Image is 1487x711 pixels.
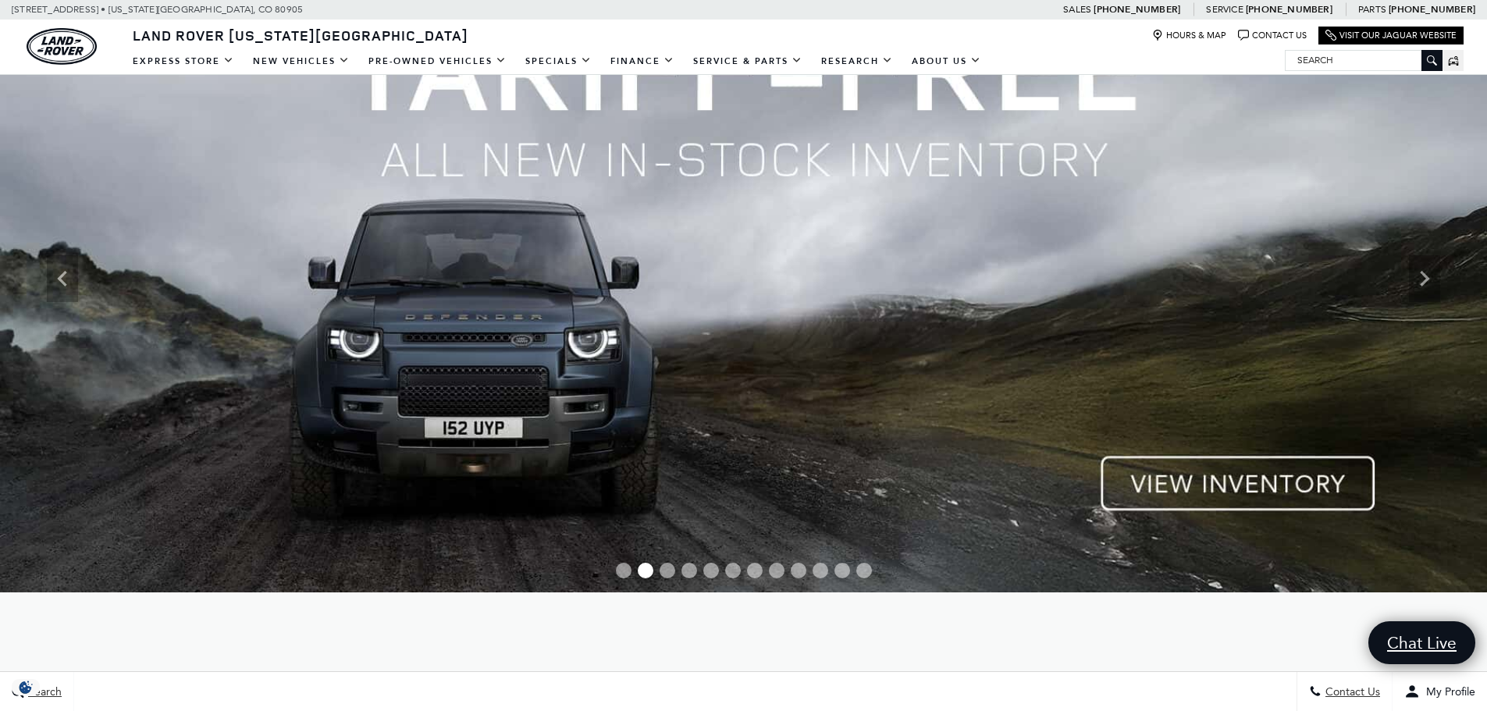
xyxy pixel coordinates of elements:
[1389,3,1475,16] a: [PHONE_NUMBER]
[244,48,359,75] a: New Vehicles
[834,563,850,578] span: Go to slide 11
[1286,51,1442,69] input: Search
[616,563,631,578] span: Go to slide 1
[1246,3,1332,16] a: [PHONE_NUMBER]
[516,48,601,75] a: Specials
[133,26,468,44] span: Land Rover [US_STATE][GEOGRAPHIC_DATA]
[684,48,812,75] a: Service & Parts
[1420,685,1475,699] span: My Profile
[681,563,697,578] span: Go to slide 4
[638,563,653,578] span: Go to slide 2
[1358,4,1386,15] span: Parts
[1325,30,1457,41] a: Visit Our Jaguar Website
[1206,4,1243,15] span: Service
[856,563,872,578] span: Go to slide 12
[1322,685,1380,699] span: Contact Us
[660,563,675,578] span: Go to slide 3
[1368,621,1475,664] a: Chat Live
[747,563,763,578] span: Go to slide 7
[813,563,828,578] span: Go to slide 10
[725,563,741,578] span: Go to slide 6
[812,48,902,75] a: Research
[123,48,244,75] a: EXPRESS STORE
[27,28,97,65] a: land-rover
[703,563,719,578] span: Go to slide 5
[47,255,78,302] div: Previous
[27,28,97,65] img: Land Rover
[902,48,991,75] a: About Us
[791,563,806,578] span: Go to slide 9
[1238,30,1307,41] a: Contact Us
[1094,3,1180,16] a: [PHONE_NUMBER]
[1063,4,1091,15] span: Sales
[1409,255,1440,302] div: Next
[123,48,991,75] nav: Main Navigation
[1379,632,1464,653] span: Chat Live
[8,679,44,695] img: Opt-Out Icon
[1152,30,1226,41] a: Hours & Map
[601,48,684,75] a: Finance
[123,26,478,44] a: Land Rover [US_STATE][GEOGRAPHIC_DATA]
[769,563,784,578] span: Go to slide 8
[1393,672,1487,711] button: Open user profile menu
[359,48,516,75] a: Pre-Owned Vehicles
[8,679,44,695] section: Click to Open Cookie Consent Modal
[12,4,303,15] a: [STREET_ADDRESS] • [US_STATE][GEOGRAPHIC_DATA], CO 80905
